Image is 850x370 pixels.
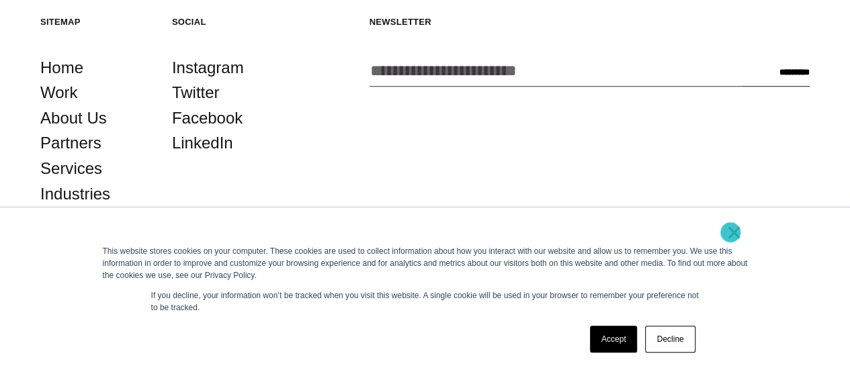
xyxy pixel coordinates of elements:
[40,130,101,156] a: Partners
[40,55,83,81] a: Home
[40,16,152,28] h5: Sitemap
[172,130,233,156] a: LinkedIn
[172,105,243,131] a: Facebook
[645,326,695,353] a: Decline
[172,80,220,105] a: Twitter
[172,16,284,28] h5: Social
[370,16,810,28] h5: Newsletter
[40,80,78,105] a: Work
[590,326,638,353] a: Accept
[40,181,110,207] a: Industries
[172,55,244,81] a: Instagram
[40,156,102,181] a: Services
[726,226,742,238] a: ×
[40,105,107,131] a: About Us
[151,289,699,314] p: If you decline, your information won’t be tracked when you visit this website. A single cookie wi...
[103,245,748,281] div: This website stores cookies on your computer. These cookies are used to collect information about...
